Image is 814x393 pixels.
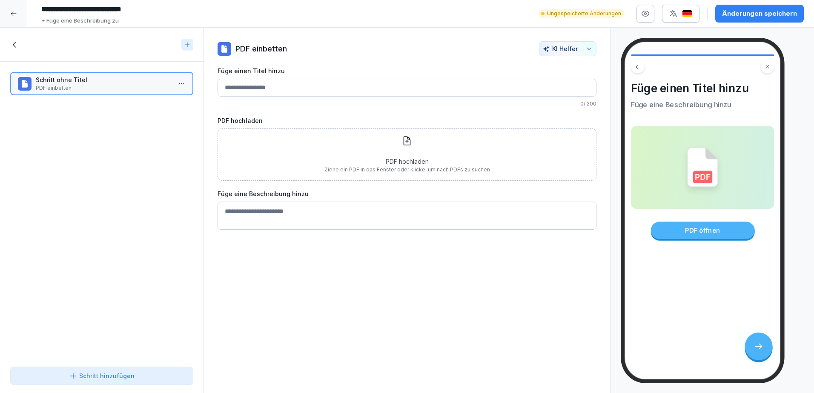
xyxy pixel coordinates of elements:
[218,189,596,198] label: Füge eine Beschreibung hinzu
[547,10,621,17] p: Ungespeicherte Änderungen
[688,148,718,187] img: pdf_icon.svg
[218,116,596,125] label: PDF hochladen
[41,17,119,25] p: + Füge eine Beschreibung zu
[631,100,774,110] p: Füge eine Beschreibung hinzu
[235,43,287,54] p: PDF einbetten
[715,5,804,23] button: Änderungen speichern
[682,10,692,18] img: de.svg
[539,41,596,56] button: KI Helfer
[10,367,193,385] button: Schritt hinzufügen
[543,45,593,52] div: KI Helfer
[324,166,490,174] p: Ziehe ein PDF in das Fenster oder klicke, um nach PDFs zu suchen
[69,371,135,380] div: Schritt hinzufügen
[36,75,171,84] p: Schritt ohne Titel
[10,72,193,95] div: Schritt ohne TitelPDF einbetten
[36,84,171,92] p: PDF einbetten
[631,81,774,95] h4: Füge einen Titel hinzu
[722,9,797,18] div: Änderungen speichern
[651,222,754,239] div: PDF öffnen
[324,157,490,166] p: PDF hochladen
[218,100,596,108] p: 0 / 200
[218,66,596,75] label: Füge einen Titel hinzu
